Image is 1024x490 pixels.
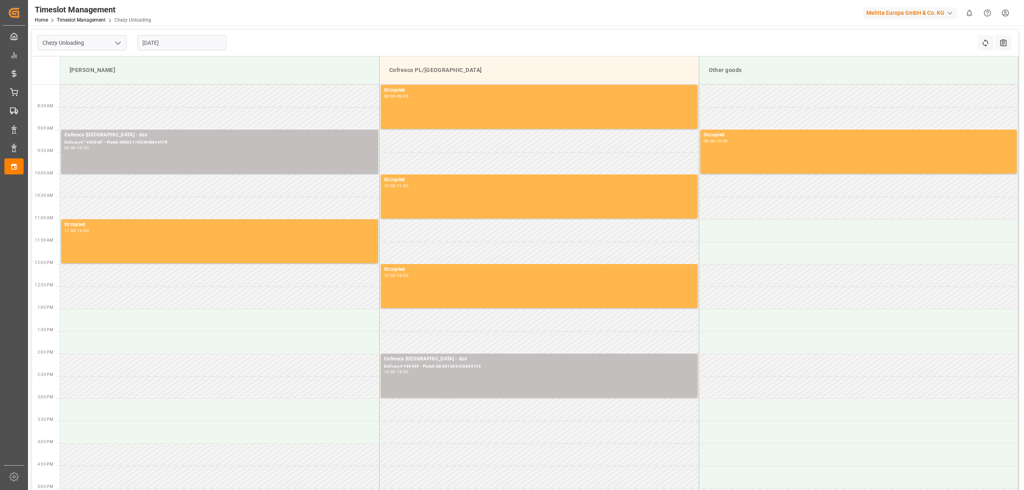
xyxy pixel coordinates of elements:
span: 8:30 AM [38,104,53,108]
div: Occupied [384,176,694,184]
div: - [715,139,716,143]
div: Cofresco PL/[GEOGRAPHIC_DATA] [386,63,692,78]
span: 9:00 AM [38,126,53,130]
span: 12:00 PM [35,260,53,265]
span: 12:30 PM [35,283,53,287]
div: - [396,274,397,277]
div: 13:00 [397,274,408,277]
div: 12:00 [384,274,396,277]
div: Occupied [384,266,694,274]
a: Home [35,17,48,23]
div: 09:00 [704,139,715,143]
div: 09:00 [64,146,76,150]
div: - [396,94,397,98]
div: 11:00 [64,229,76,232]
div: - [76,229,77,232]
button: Help Center [978,4,996,22]
div: 10:00 [384,184,396,188]
div: 10:00 [77,146,89,150]
div: Timeslot Management [35,4,151,16]
div: Delivery#:" 489536" - Plate#:WND2119E/WGM4447R [64,139,375,146]
div: 08:00 [384,94,396,98]
span: 10:00 AM [35,171,53,175]
span: 1:30 PM [38,328,53,332]
div: 15:00 [397,370,408,374]
div: Delivery#:489439 - Plate#:GDA81505/GDA99133 [384,363,694,370]
a: Timeslot Management [57,17,106,23]
div: Cofresco [GEOGRAPHIC_DATA] - dss [384,355,694,363]
span: 2:30 PM [38,372,53,377]
span: 5:00 PM [38,484,53,489]
div: 09:00 [397,94,408,98]
span: 4:30 PM [38,462,53,466]
div: [PERSON_NAME] [66,63,373,78]
span: 2:00 PM [38,350,53,354]
input: DD-MM-YYYY [138,35,226,50]
div: Occupied [64,221,375,229]
span: 4:00 PM [38,440,53,444]
div: - [396,184,397,188]
span: 11:00 AM [35,216,53,220]
span: 3:00 PM [38,395,53,399]
span: 11:30 AM [35,238,53,242]
div: Occupied [384,86,694,94]
span: 10:30 AM [35,193,53,198]
div: 10:00 [716,139,728,143]
div: Occupied [704,131,1014,139]
span: 1:00 PM [38,305,53,310]
input: Type to search/select [38,35,126,50]
div: 14:00 [384,370,396,374]
div: 12:00 [77,229,89,232]
div: - [76,146,77,150]
div: Cofresco [GEOGRAPHIC_DATA] - dss [64,131,375,139]
div: Melitta Europa GmbH & Co. KG [863,7,957,19]
button: Melitta Europa GmbH & Co. KG [863,5,960,20]
div: - [396,370,397,374]
button: open menu [112,37,124,49]
div: 11:00 [397,184,408,188]
span: 3:30 PM [38,417,53,422]
div: Other goods [706,63,1012,78]
span: 9:30 AM [38,148,53,153]
button: show 0 new notifications [960,4,978,22]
